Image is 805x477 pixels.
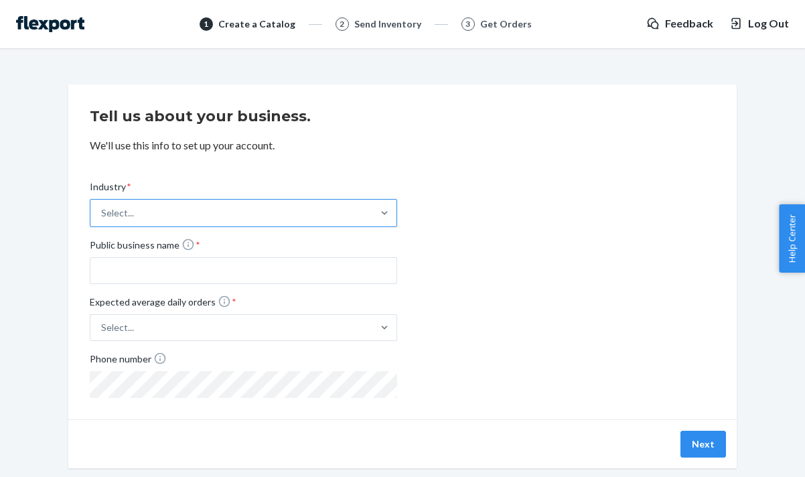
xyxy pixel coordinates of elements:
a: Feedback [646,16,713,31]
button: Next [680,431,726,458]
img: Flexport logo [16,16,84,32]
span: 3 [465,18,470,29]
h2: Tell us about your business. [90,106,715,127]
div: Get Orders [480,17,532,31]
button: Help Center [779,204,805,273]
div: Create a Catalog [218,17,295,31]
span: Log Out [748,16,789,31]
input: Public business name * [90,257,397,284]
span: Phone number [90,352,167,371]
span: Industry [90,180,131,199]
span: 2 [340,18,344,29]
div: Select... [101,206,134,220]
button: Log Out [729,16,789,31]
span: 1 [204,18,208,29]
span: Feedback [665,16,713,31]
p: We'll use this info to set up your account. [90,138,715,153]
div: Send Inventory [354,17,421,31]
span: Public business name [90,238,200,257]
div: Select... [101,321,134,334]
span: Expected average daily orders [90,295,236,314]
